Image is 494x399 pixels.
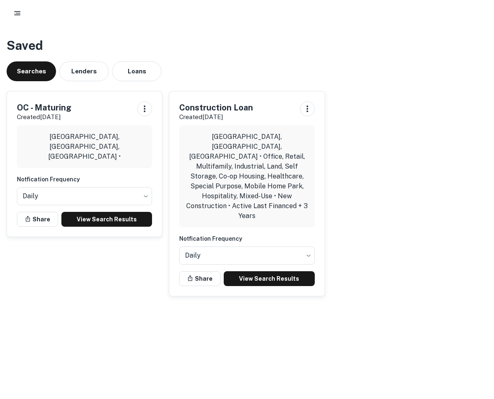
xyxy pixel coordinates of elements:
button: Loans [112,61,162,81]
p: [GEOGRAPHIC_DATA], [GEOGRAPHIC_DATA], [GEOGRAPHIC_DATA] • Office, Retail, Multifamily, Industrial... [186,132,308,221]
h5: OC - Maturing [17,101,71,114]
h3: Saved [7,36,487,55]
button: Share [179,271,220,286]
button: Share [17,212,58,227]
button: Lenders [59,61,109,81]
p: Created [DATE] [179,112,253,122]
button: Searches [7,61,56,81]
p: [GEOGRAPHIC_DATA], [GEOGRAPHIC_DATA], [GEOGRAPHIC_DATA] • [23,132,145,162]
a: View Search Results [61,212,152,227]
h6: Notfication Frequency [179,234,314,243]
div: Without label [179,244,314,267]
a: View Search Results [224,271,314,286]
div: Without label [17,185,152,208]
h6: Notfication Frequency [17,175,152,184]
h5: Construction Loan [179,101,253,114]
p: Created [DATE] [17,112,71,122]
